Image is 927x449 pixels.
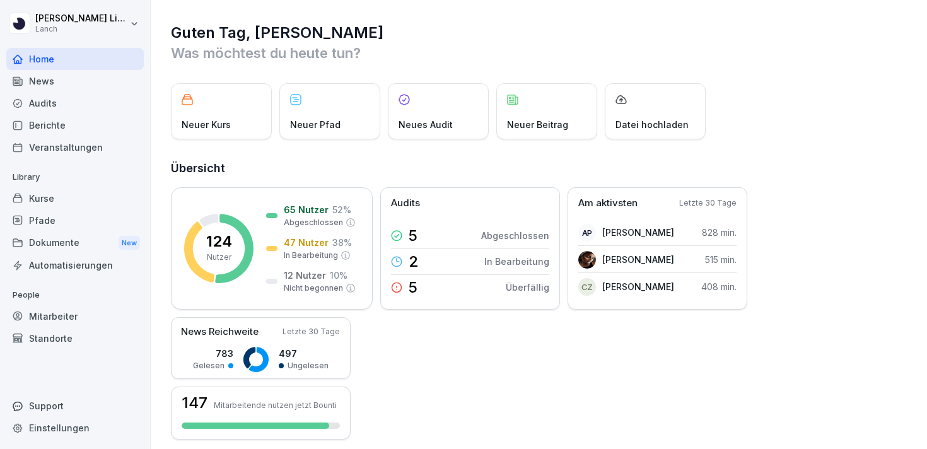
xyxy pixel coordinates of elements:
[481,229,549,242] p: Abgeschlossen
[35,13,127,24] p: [PERSON_NAME] Liebhold
[182,395,207,411] h3: 147
[6,167,144,187] p: Library
[279,347,329,360] p: 497
[6,231,144,255] div: Dokumente
[214,400,337,410] p: Mitarbeitende nutzen jetzt Bounti
[602,226,674,239] p: [PERSON_NAME]
[578,251,596,269] img: lbqg5rbd359cn7pzouma6c8b.png
[6,417,144,439] a: Einstellungen
[284,283,343,294] p: Nicht begonnen
[6,114,144,136] a: Berichte
[171,23,908,43] h1: Guten Tag, [PERSON_NAME]
[409,228,417,243] p: 5
[679,197,737,209] p: Letzte 30 Tage
[391,196,420,211] p: Audits
[578,196,638,211] p: Am aktivsten
[6,285,144,305] p: People
[35,25,127,33] p: Lanch
[284,217,343,228] p: Abgeschlossen
[288,360,329,371] p: Ungelesen
[330,269,347,282] p: 10 %
[207,252,231,263] p: Nutzer
[615,118,689,131] p: Datei hochladen
[206,234,232,249] p: 124
[484,255,549,268] p: In Bearbeitung
[6,305,144,327] a: Mitarbeiter
[701,280,737,293] p: 408 min.
[332,203,351,216] p: 52 %
[6,254,144,276] a: Automatisierungen
[332,236,352,249] p: 38 %
[6,231,144,255] a: DokumenteNew
[506,281,549,294] p: Überfällig
[6,209,144,231] a: Pfade
[193,360,224,371] p: Gelesen
[6,327,144,349] a: Standorte
[284,203,329,216] p: 65 Nutzer
[602,280,674,293] p: [PERSON_NAME]
[181,325,259,339] p: News Reichweite
[6,395,144,417] div: Support
[578,224,596,242] div: AP
[283,326,340,337] p: Letzte 30 Tage
[284,269,326,282] p: 12 Nutzer
[399,118,453,131] p: Neues Audit
[193,347,233,360] p: 783
[119,236,140,250] div: New
[6,70,144,92] a: News
[409,280,417,295] p: 5
[6,92,144,114] a: Audits
[284,236,329,249] p: 47 Nutzer
[6,48,144,70] a: Home
[284,250,338,261] p: In Bearbeitung
[705,253,737,266] p: 515 min.
[171,43,908,63] p: Was möchtest du heute tun?
[6,187,144,209] a: Kurse
[182,118,231,131] p: Neuer Kurs
[602,253,674,266] p: [PERSON_NAME]
[171,160,908,177] h2: Übersicht
[507,118,568,131] p: Neuer Beitrag
[290,118,341,131] p: Neuer Pfad
[702,226,737,239] p: 828 min.
[409,254,419,269] p: 2
[578,278,596,296] div: CZ
[6,136,144,158] a: Veranstaltungen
